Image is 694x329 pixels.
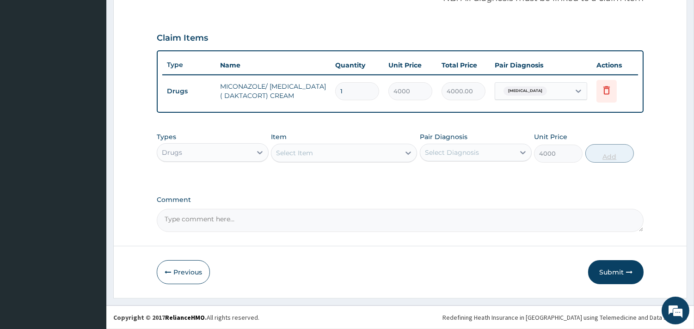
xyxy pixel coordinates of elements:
[504,86,547,96] span: [MEDICAL_DATA]
[442,313,687,322] div: Redefining Heath Insurance in [GEOGRAPHIC_DATA] using Telemedicine and Data Science!
[106,305,694,329] footer: All rights reserved.
[420,132,467,141] label: Pair Diagnosis
[157,260,210,284] button: Previous
[5,225,176,258] textarea: Type your message and hit 'Enter'
[490,56,592,74] th: Pair Diagnosis
[592,56,638,74] th: Actions
[276,148,313,158] div: Select Item
[585,144,634,163] button: Add
[588,260,644,284] button: Submit
[271,132,287,141] label: Item
[17,46,37,69] img: d_794563401_company_1708531726252_794563401
[425,148,479,157] div: Select Diagnosis
[437,56,490,74] th: Total Price
[113,313,207,322] strong: Copyright © 2017 .
[54,103,128,196] span: We're online!
[331,56,384,74] th: Quantity
[162,56,215,73] th: Type
[157,196,644,204] label: Comment
[165,313,205,322] a: RelianceHMO
[157,33,208,43] h3: Claim Items
[215,56,331,74] th: Name
[215,77,331,105] td: MICONAZOLE/ [MEDICAL_DATA]( DAKTACORT) CREAM
[157,133,176,141] label: Types
[534,132,567,141] label: Unit Price
[152,5,174,27] div: Minimize live chat window
[48,52,155,64] div: Chat with us now
[162,148,182,157] div: Drugs
[384,56,437,74] th: Unit Price
[162,83,215,100] td: Drugs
